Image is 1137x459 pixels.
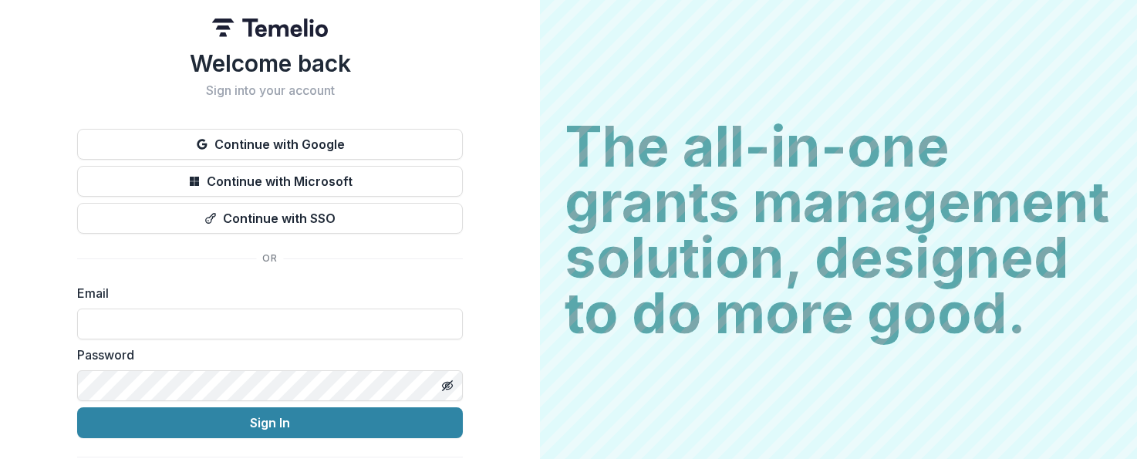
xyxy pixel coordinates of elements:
label: Password [77,346,454,364]
h1: Welcome back [77,49,463,77]
label: Email [77,284,454,302]
h2: Sign into your account [77,83,463,98]
button: Sign In [77,407,463,438]
img: Temelio [212,19,328,37]
button: Continue with SSO [77,203,463,234]
button: Continue with Microsoft [77,166,463,197]
button: Toggle password visibility [435,373,460,398]
button: Continue with Google [77,129,463,160]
